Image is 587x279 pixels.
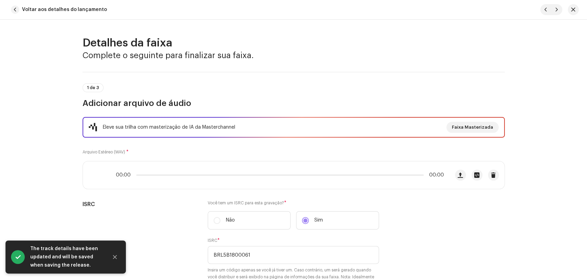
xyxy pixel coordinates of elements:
[426,172,444,178] span: 00:00
[83,98,505,109] h3: Adicionar arquivo de áudio
[30,245,102,269] div: The track details have been updated and will be saved when saving the release.
[208,200,379,206] label: Você tem um ISRC para esta gravação?
[83,200,197,208] h5: ISRC
[314,217,323,224] p: Sim
[83,36,505,50] h2: Detalhes da faixa
[446,122,499,133] button: Faixa Masterizada
[108,250,122,264] button: Close
[452,120,493,134] span: Faixa Masterizada
[208,246,379,264] input: ABXYZ#######
[83,150,125,154] small: Arquivo Estéreo (WAV)
[116,172,133,178] span: 00:00
[208,238,220,243] label: ISRC
[103,123,235,131] div: Eleve sua trilha com masterização de IA da Masterchannel
[226,217,235,224] p: Não
[83,50,505,61] h3: Complete o seguinte para finalizar sua faixa.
